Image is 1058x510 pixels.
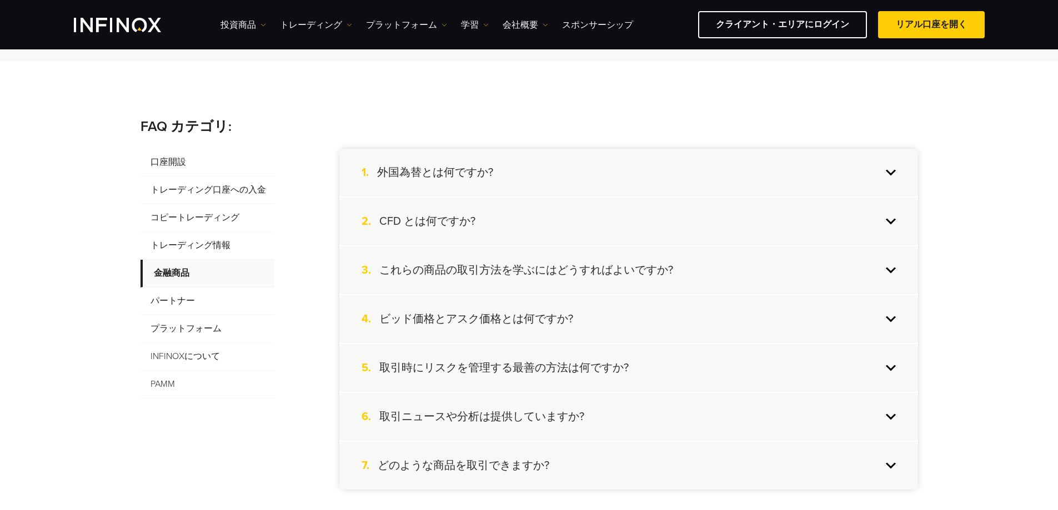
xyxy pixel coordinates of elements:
[362,214,379,229] span: 2.
[280,18,352,32] a: トレーディング
[141,315,274,343] span: プラットフォーム
[379,263,673,277] h4: これらの商品の取引方法を学ぶにはどうすればよいですか?
[141,371,274,398] span: PAMM
[461,18,489,32] a: 学習
[503,18,548,32] a: 会社概要
[220,18,266,32] a: 投資商品
[362,410,379,424] span: 6.
[379,312,573,326] h4: ビッド価格とアスク価格とは何ですか?
[362,361,379,375] span: 5.
[141,287,274,315] span: パートナー
[141,343,274,371] span: INFINOXについて
[379,410,584,424] h4: 取引ニュースや分析は提供していますか?
[362,312,379,326] span: 4.
[379,214,475,229] h4: CFD とは何ですか?
[362,458,378,473] span: 7.
[141,149,274,176] span: 口座開設
[141,117,918,138] p: FAQ カテゴリ:
[378,458,549,473] h4: どのような商品を取引できますか?
[362,165,377,180] span: 1.
[74,18,187,32] a: INFINOX Logo
[698,11,867,38] a: クライアント・エリアにログイン
[562,18,633,32] a: スポンサーシップ
[141,204,274,232] span: コピートレーディング
[377,165,493,180] h4: 外国為替とは何ですか?
[141,176,274,204] span: トレーディング口座への入金
[878,11,985,38] a: リアル口座を開く
[362,263,379,277] span: 3.
[141,260,274,287] span: 金融商品
[379,361,629,375] h4: 取引時にリスクを管理する最善の方法は何ですか?
[141,232,274,260] span: トレーディング情報
[366,18,447,32] a: プラットフォーム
